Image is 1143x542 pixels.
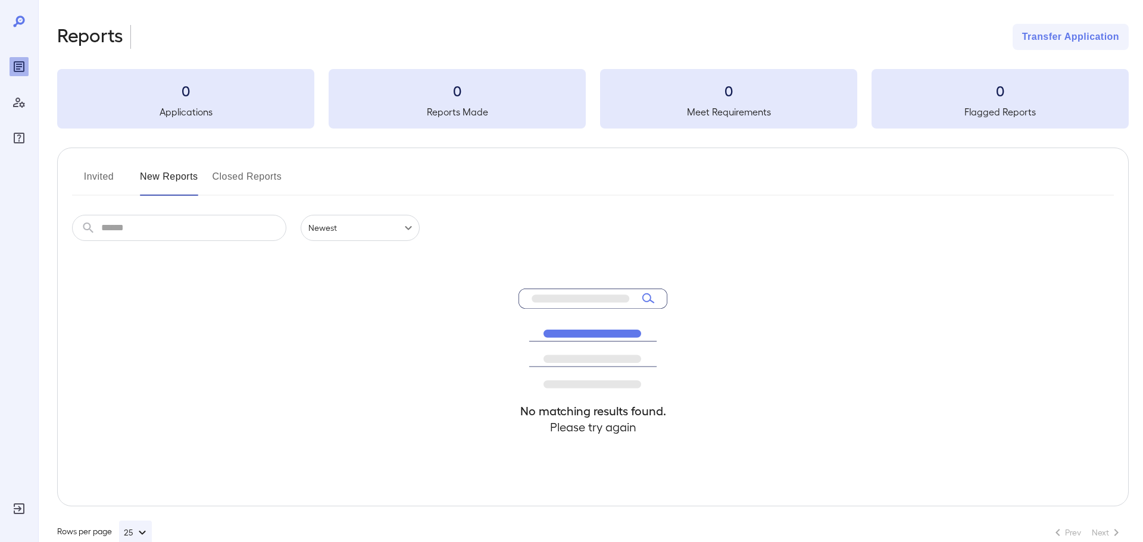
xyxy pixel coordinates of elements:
[213,167,282,196] button: Closed Reports
[1013,24,1129,50] button: Transfer Application
[519,403,667,419] h4: No matching results found.
[329,105,586,119] h5: Reports Made
[57,24,123,50] h2: Reports
[600,81,857,100] h3: 0
[57,69,1129,129] summary: 0Applications0Reports Made0Meet Requirements0Flagged Reports
[10,499,29,518] div: Log Out
[140,167,198,196] button: New Reports
[1045,523,1129,542] nav: pagination navigation
[600,105,857,119] h5: Meet Requirements
[872,105,1129,119] h5: Flagged Reports
[301,215,420,241] div: Newest
[10,93,29,112] div: Manage Users
[872,81,1129,100] h3: 0
[72,167,126,196] button: Invited
[57,105,314,119] h5: Applications
[519,419,667,435] h4: Please try again
[10,57,29,76] div: Reports
[329,81,586,100] h3: 0
[57,81,314,100] h3: 0
[10,129,29,148] div: FAQ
